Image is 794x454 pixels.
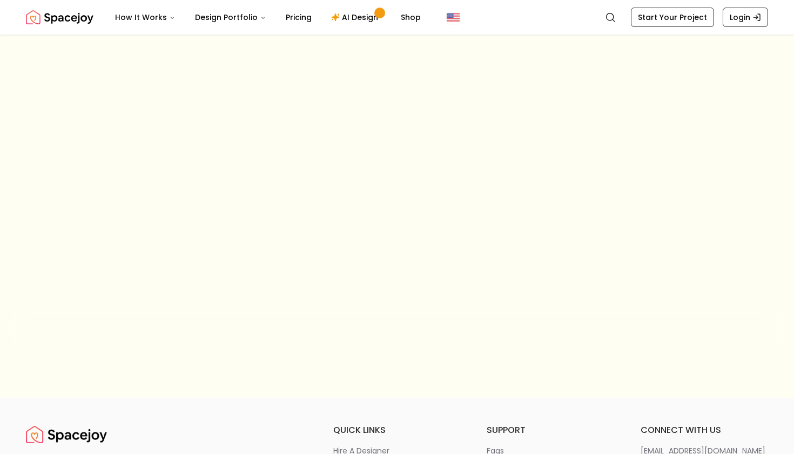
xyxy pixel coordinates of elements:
button: How It Works [106,6,184,28]
a: Start Your Project [631,8,714,27]
h6: support [487,424,614,437]
h6: connect with us [641,424,768,437]
img: Spacejoy Logo [26,6,93,28]
img: United States [447,11,460,24]
a: Shop [392,6,429,28]
img: Spacejoy Logo [26,424,107,445]
h6: quick links [333,424,461,437]
a: Spacejoy [26,6,93,28]
a: Spacejoy [26,424,107,445]
nav: Main [106,6,429,28]
a: Pricing [277,6,320,28]
a: Login [723,8,768,27]
a: AI Design [322,6,390,28]
button: Design Portfolio [186,6,275,28]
